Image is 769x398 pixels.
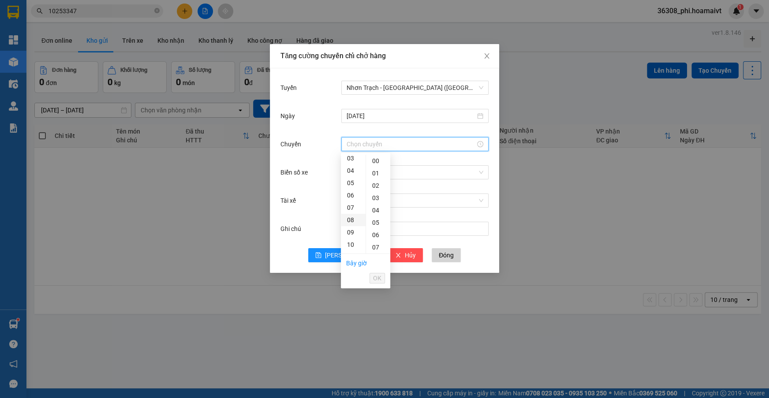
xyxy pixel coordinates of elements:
[280,51,489,61] div: Tăng cường chuyến chỉ chở hàng
[432,248,461,262] button: Đóng
[366,216,390,229] div: 05
[366,204,390,216] div: 04
[388,248,423,262] button: closeHủy
[395,252,401,259] span: close
[341,222,489,236] input: Ghi chú
[366,155,390,167] div: 00
[341,214,366,226] div: 08
[315,252,321,259] span: save
[370,273,385,283] button: OK
[341,251,366,263] div: 11
[347,166,477,179] input: Biển số xe
[366,241,390,253] div: 07
[341,164,366,177] div: 04
[366,167,390,179] div: 01
[325,250,372,260] span: [PERSON_NAME]
[347,111,475,121] input: Ngày
[280,225,306,232] label: Ghi chú
[341,226,366,238] div: 09
[341,238,366,251] div: 10
[280,84,301,91] label: Tuyến
[280,197,300,204] label: Tài xế
[439,250,454,260] span: Đóng
[280,169,312,176] label: Biển số xe
[346,260,367,267] a: Bây giờ
[308,248,379,262] button: save[PERSON_NAME]
[341,201,366,214] div: 07
[347,139,475,149] input: Chuyến
[366,229,390,241] div: 06
[341,152,366,164] div: 03
[347,81,483,94] span: Nhơn Trạch - An Đông (Hàng hóa)
[347,194,477,207] input: Tài xế
[366,192,390,204] div: 03
[483,52,490,60] span: close
[405,250,416,260] span: Hủy
[341,177,366,189] div: 05
[366,179,390,192] div: 02
[474,44,499,69] button: Close
[280,141,306,148] label: Chuyến
[280,112,299,119] label: Ngày
[341,189,366,201] div: 06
